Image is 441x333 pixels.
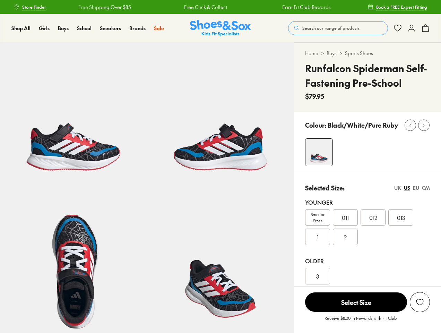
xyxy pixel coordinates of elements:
[369,213,377,222] span: 012
[305,61,430,90] h4: Runfalcon Spiderman Self-Fastening Pre-School
[147,42,294,189] img: 5-547291_1
[305,211,330,224] span: Smaller Sizes
[100,25,121,32] a: Sneakers
[305,292,407,312] button: Select Size
[305,139,332,166] img: 4-547290_1
[397,213,405,222] span: 013
[305,120,326,130] p: Colour:
[14,1,46,13] a: Store Finder
[305,50,430,57] div: > >
[404,184,410,191] div: US
[190,20,251,37] img: SNS_Logo_Responsive.svg
[317,233,319,241] span: 1
[328,120,398,130] p: Black/White/Pure Ruby
[368,1,427,13] a: Book a FREE Expert Fitting
[78,3,131,11] a: Free Shipping Over $85
[413,184,419,191] div: EU
[154,25,164,32] a: Sale
[327,50,337,57] a: Boys
[58,25,69,32] a: Boys
[325,315,397,327] p: Receive $8.00 in Rewards with Fit Club
[288,21,388,35] button: Search our range of products
[305,92,324,101] span: $79.95
[39,25,50,32] a: Girls
[376,4,427,10] span: Book a FREE Expert Fitting
[11,25,31,32] a: Shop All
[344,233,347,241] span: 2
[422,184,430,191] div: CM
[282,3,330,11] a: Earn Fit Club Rewards
[305,183,345,193] p: Selected Size:
[184,3,227,11] a: Free Click & Collect
[305,50,318,57] a: Home
[410,292,430,312] button: Add to Wishlist
[316,272,319,280] span: 3
[342,213,349,222] span: 011
[345,50,373,57] a: Sports Shoes
[129,25,146,32] a: Brands
[305,198,430,206] div: Younger
[394,184,401,191] div: UK
[77,25,92,32] a: School
[305,257,430,265] div: Older
[302,25,360,31] span: Search our range of products
[190,20,251,37] a: Shoes & Sox
[22,4,46,10] span: Store Finder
